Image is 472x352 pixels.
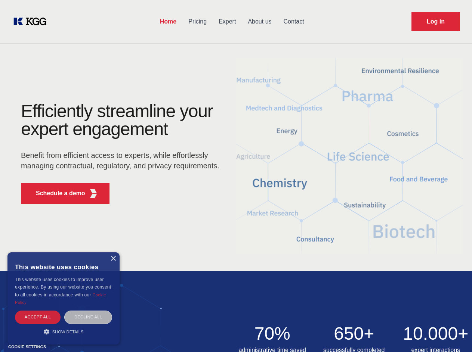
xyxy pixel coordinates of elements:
[411,12,460,31] a: Request Demo
[242,12,277,31] a: About us
[8,345,46,349] div: Cookie settings
[154,12,182,31] a: Home
[12,16,52,28] a: KOL Knowledge Platform: Talk to Key External Experts (KEE)
[21,102,224,138] h1: Efficiently streamline your expert engagement
[318,325,391,343] h2: 650+
[182,12,213,31] a: Pricing
[64,311,112,324] div: Decline all
[236,325,309,343] h2: 70%
[89,189,98,198] img: KGG Fifth Element RED
[21,183,109,204] button: Schedule a demoKGG Fifth Element RED
[15,258,112,276] div: This website uses cookies
[52,330,84,334] span: Show details
[15,293,106,305] a: Cookie Policy
[236,49,463,264] img: KGG Fifth Element RED
[15,328,112,335] div: Show details
[15,311,61,324] div: Accept all
[278,12,310,31] a: Contact
[36,189,85,198] p: Schedule a demo
[435,316,472,352] iframe: Chat Widget
[15,277,111,298] span: This website uses cookies to improve user experience. By using our website you consent to all coo...
[21,150,224,171] p: Benefit from efficient access to experts, while effortlessly managing contractual, regulatory, an...
[213,12,242,31] a: Expert
[110,256,116,262] div: Close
